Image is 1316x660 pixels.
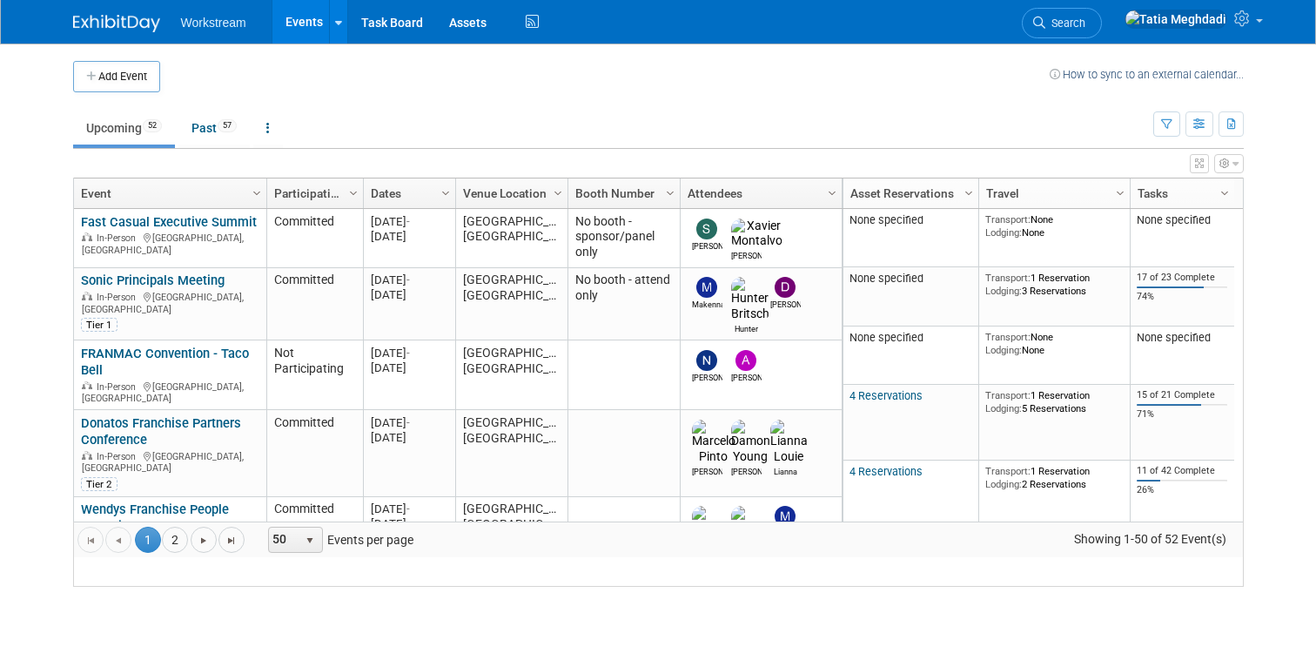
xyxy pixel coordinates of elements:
div: [DATE] [371,415,447,430]
img: Hunter Britsch [692,506,730,551]
div: [GEOGRAPHIC_DATA], [GEOGRAPHIC_DATA] [81,448,258,475]
span: Transport: [985,389,1031,401]
span: Search [1045,17,1085,30]
a: Column Settings [1215,178,1234,205]
td: No booth - sponsor/panel only [567,209,680,268]
img: Makenna Clark [775,506,796,527]
span: Column Settings [825,186,839,200]
a: Go to the previous page [105,527,131,553]
span: Column Settings [663,186,677,200]
a: Go to the first page [77,527,104,553]
div: None None [985,331,1123,356]
img: Makenna Clark [696,277,717,298]
span: Lodging: [985,344,1022,356]
div: Tier 2 [81,477,117,491]
div: 74% [1137,291,1227,303]
span: Column Settings [250,186,264,200]
a: Column Settings [822,178,842,205]
span: Column Settings [1113,186,1127,200]
a: Column Settings [1111,178,1130,205]
span: In-Person [97,381,141,393]
a: Column Settings [548,178,567,205]
div: 15 of 21 Complete [1137,389,1227,401]
img: Xavier Montalvo [731,219,782,250]
span: Transport: [985,213,1031,226]
a: Upcoming52 [73,111,175,145]
div: [DATE] [371,516,447,531]
div: Marcelo Pinto [692,465,722,478]
a: 2 [162,527,188,553]
div: Dwight Smith [770,298,801,311]
span: Transport: [985,465,1031,477]
span: 1 [135,527,161,553]
span: None specified [849,331,923,344]
span: 52 [143,119,162,132]
div: [DATE] [371,346,447,360]
td: Not Participating [266,340,363,410]
a: Column Settings [344,178,363,205]
a: Column Settings [247,178,266,205]
img: Lianna Louie [731,506,769,551]
div: 71% [1137,408,1227,421]
span: None specified [849,272,923,285]
span: Go to the next page [197,534,211,548]
a: Tasks [1138,178,1223,208]
span: - [406,502,410,515]
div: [DATE] [371,214,447,229]
td: [GEOGRAPHIC_DATA], [GEOGRAPHIC_DATA] [455,340,567,410]
div: [GEOGRAPHIC_DATA], [GEOGRAPHIC_DATA] [81,289,258,315]
div: [DATE] [371,273,447,287]
img: Dwight Smith [775,277,796,298]
img: In-Person Event [82,292,92,300]
img: In-Person Event [82,451,92,460]
img: Hunter Britsch [731,277,769,322]
span: Showing 1-50 of 52 Event(s) [1057,527,1242,551]
div: [GEOGRAPHIC_DATA], [GEOGRAPHIC_DATA] [81,230,258,256]
div: 1 Reservation 3 Reservations [985,272,1123,297]
div: [DATE] [371,360,447,375]
a: Wendys Franchise People Summit [81,502,229,534]
img: Tatia Meghdadi [1125,10,1227,29]
div: Damon Young [731,465,762,478]
div: 1 Reservation 5 Reservations [985,389,1123,414]
span: None specified [849,213,923,226]
span: Lodging: [985,285,1022,297]
span: select [303,534,317,548]
div: Xavier Montalvo [731,249,762,262]
a: Booth Number [575,178,668,208]
td: [GEOGRAPHIC_DATA], [GEOGRAPHIC_DATA] [455,268,567,341]
a: Go to the next page [191,527,217,553]
div: [GEOGRAPHIC_DATA], [GEOGRAPHIC_DATA] [81,379,258,405]
span: - [406,416,410,429]
span: In-Person [97,232,141,244]
img: Nick Walters [696,350,717,371]
img: Lianna Louie [770,420,808,465]
a: Column Settings [661,178,680,205]
div: 17 of 23 Complete [1137,272,1227,284]
span: 57 [218,119,237,132]
img: ExhibitDay [73,15,160,32]
div: [DATE] [371,502,447,516]
a: Participation [274,178,352,208]
td: Committed [266,268,363,341]
td: [GEOGRAPHIC_DATA], [GEOGRAPHIC_DATA] [455,410,567,496]
a: 4 Reservations [849,389,923,402]
a: Past57 [178,111,250,145]
a: Column Settings [959,178,978,205]
span: - [406,273,410,286]
span: Transport: [985,272,1031,284]
div: Makenna Clark [692,298,722,311]
span: Column Settings [346,186,360,200]
span: Events per page [245,527,431,553]
td: Committed [266,497,363,583]
div: Sarah Chan [692,239,722,253]
img: Damon Young [731,420,770,465]
div: Lianna Louie [770,465,801,478]
td: [GEOGRAPHIC_DATA], [GEOGRAPHIC_DATA] [455,497,567,583]
span: Lodging: [985,478,1022,490]
span: In-Person [97,292,141,303]
span: 50 [269,528,299,552]
div: [DATE] [371,287,447,302]
span: - [406,347,410,360]
div: Andrew Walters [731,371,762,384]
